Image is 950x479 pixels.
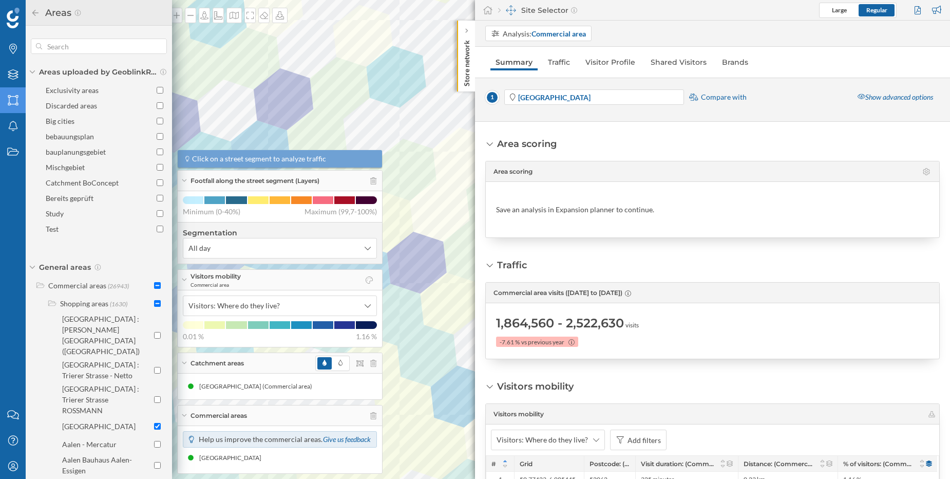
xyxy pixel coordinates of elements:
[497,259,527,272] div: Traffic
[46,209,64,218] div: Study
[531,29,586,38] strong: Commercial area
[157,195,163,201] input: Bereits geprüft
[851,88,939,106] div: Show advanced options
[46,117,74,125] div: Big cities
[46,132,94,141] div: bebauungsplan
[191,176,319,186] span: Footfall along the street segment (Layers)
[39,262,91,272] span: General areas
[183,331,204,342] span: 0.01 %
[543,54,575,70] a: Traffic
[157,149,163,155] input: bauplanungsgebiet
[48,281,106,290] div: Commercial areas
[62,384,139,415] div: [GEOGRAPHIC_DATA] : Trierer Strasse ROSSMANN
[157,179,163,186] input: Catchment BoConcept
[46,86,99,95] div: Exclusivity areas
[157,210,163,217] input: Study
[62,360,139,380] div: [GEOGRAPHIC_DATA] : Trierer Strasse - Netto
[188,243,211,253] span: All day
[62,455,132,475] div: Aalen Bauhaus Aalen-Essigen
[843,460,913,468] span: % of visitors: (Commercial area) ([DATE] to [DATE])
[490,54,538,70] a: Summary
[39,67,157,77] span: Areas uploaded by GeoblinkRetail
[645,54,712,70] a: Shared Visitors
[521,338,564,347] span: vs previous year
[641,460,714,468] span: Visit duration: (Commercial area) ([DATE] to [DATE])
[462,36,472,86] p: Store network
[518,93,591,102] strong: [GEOGRAPHIC_DATA]
[500,338,520,347] span: -7.61 %
[506,5,516,15] img: dashboards-manager.svg
[496,315,624,331] span: 1,864,560 - 2,522,630
[46,225,59,233] div: Test
[183,228,377,238] h4: Segmentation
[157,133,163,140] input: bebauungsplan
[493,167,533,176] span: Area scoring
[192,154,326,164] span: Click on a street segment to analyze traffic
[62,315,140,356] div: [GEOGRAPHIC_DATA] : [PERSON_NAME][GEOGRAPHIC_DATA] ([GEOGRAPHIC_DATA])
[18,7,68,16] span: Assistance
[199,381,317,392] div: [GEOGRAPHIC_DATA] (Commercial area)
[485,90,499,104] span: 1
[497,435,588,445] span: Visitors: Where do they live?
[744,460,813,468] span: Distance: (Commercial area) ([DATE] to [DATE])
[60,299,108,308] div: Shopping areas
[625,321,639,330] span: visits
[62,440,117,449] div: Aalen - Mercatur
[157,226,163,232] input: Test
[866,6,887,14] span: Regular
[191,411,247,420] span: Commercial areas
[356,331,377,342] span: 1.16 %
[157,87,163,94] input: Exclusivity areas
[40,5,74,21] h2: Areas
[590,460,630,468] span: Postcode: (Commercial area) ([DATE] to [DATE])
[497,137,557,151] div: Area scoring
[493,288,622,298] span: Commercial area visits ([DATE] to [DATE])
[191,359,244,368] span: Catchment areas
[497,380,574,393] div: Visitors mobility
[46,194,93,202] div: Bereits geprüft
[191,281,241,288] span: Commercial area
[717,54,753,70] a: Brands
[157,164,163,171] input: Mischgebiet
[496,205,654,215] div: Save an analysis in Expansion planner to continue.
[62,422,136,431] div: [GEOGRAPHIC_DATA]
[514,456,584,471] div: Grid
[188,301,280,311] span: Visitors: Where do they live?
[191,272,241,281] span: Visitors mobility
[46,163,85,172] div: Mischgebiet
[493,410,544,419] span: Visitors mobility
[580,54,640,70] a: Visitor Profile
[486,456,514,471] div: #
[701,92,747,102] span: Compare with
[46,101,97,110] div: Discarded areas
[199,453,267,463] div: [GEOGRAPHIC_DATA]
[110,300,127,308] span: (1630)
[46,148,106,156] div: bauplanungsgebiet
[305,207,377,217] span: Maximum (99,7-100%)
[832,6,847,14] span: Large
[7,8,20,28] img: Geoblink Logo
[503,28,586,39] div: Analysis:
[157,102,163,109] input: Discarded areas
[498,5,577,15] div: Site Selector
[157,118,163,124] input: Big cities
[108,282,129,290] span: (26943)
[46,178,119,187] div: Catchment BoConcept
[628,435,661,446] div: Add filters
[199,434,371,445] p: Help us improve the commercial areas.
[183,207,240,217] span: Minimum (0-40%)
